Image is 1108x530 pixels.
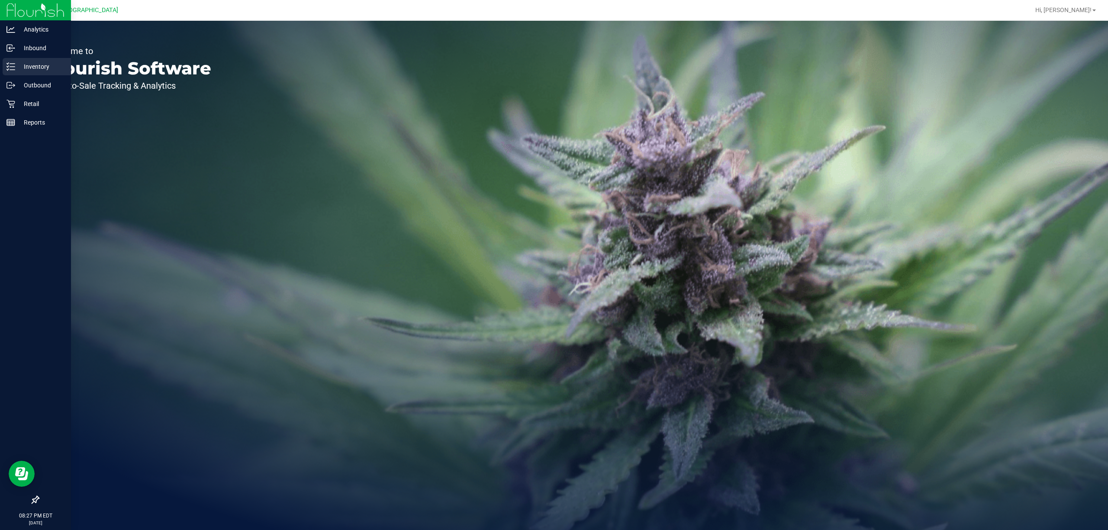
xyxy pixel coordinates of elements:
[4,512,67,520] p: 08:27 PM EDT
[59,6,118,14] span: [GEOGRAPHIC_DATA]
[15,99,67,109] p: Retail
[15,117,67,128] p: Reports
[15,43,67,53] p: Inbound
[6,62,15,71] inline-svg: Inventory
[47,81,211,90] p: Seed-to-Sale Tracking & Analytics
[15,61,67,72] p: Inventory
[15,80,67,90] p: Outbound
[47,60,211,77] p: Flourish Software
[6,81,15,90] inline-svg: Outbound
[4,520,67,526] p: [DATE]
[6,25,15,34] inline-svg: Analytics
[6,100,15,108] inline-svg: Retail
[6,44,15,52] inline-svg: Inbound
[9,461,35,487] iframe: Resource center
[1035,6,1092,13] span: Hi, [PERSON_NAME]!
[47,47,211,55] p: Welcome to
[6,118,15,127] inline-svg: Reports
[15,24,67,35] p: Analytics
